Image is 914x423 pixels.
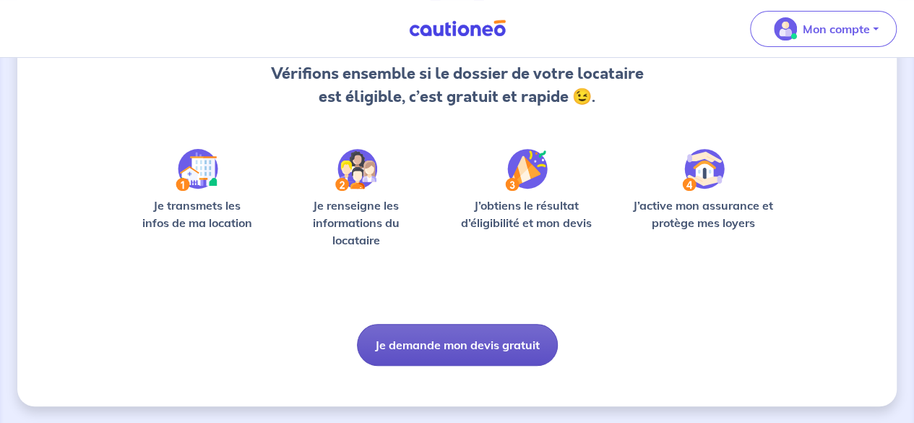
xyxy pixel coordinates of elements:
img: Cautioneo [403,20,512,38]
p: Je transmets les infos de ma location [133,197,261,231]
img: /static/f3e743aab9439237c3e2196e4328bba9/Step-3.svg [505,149,548,191]
button: Je demande mon devis gratuit [357,324,558,366]
button: illu_account_valid_menu.svgMon compte [750,11,897,47]
img: /static/90a569abe86eec82015bcaae536bd8e6/Step-1.svg [176,149,218,191]
p: J’active mon assurance et protège mes loyers [625,197,781,231]
p: Mon compte [803,20,870,38]
p: J’obtiens le résultat d’éligibilité et mon devis [451,197,602,231]
img: /static/bfff1cf634d835d9112899e6a3df1a5d/Step-4.svg [682,149,725,191]
p: Vérifions ensemble si le dossier de votre locataire est éligible, c’est gratuit et rapide 😉. [268,62,646,108]
p: Je renseigne les informations du locataire [284,197,428,249]
img: /static/c0a346edaed446bb123850d2d04ad552/Step-2.svg [335,149,377,191]
img: illu_account_valid_menu.svg [774,17,797,40]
